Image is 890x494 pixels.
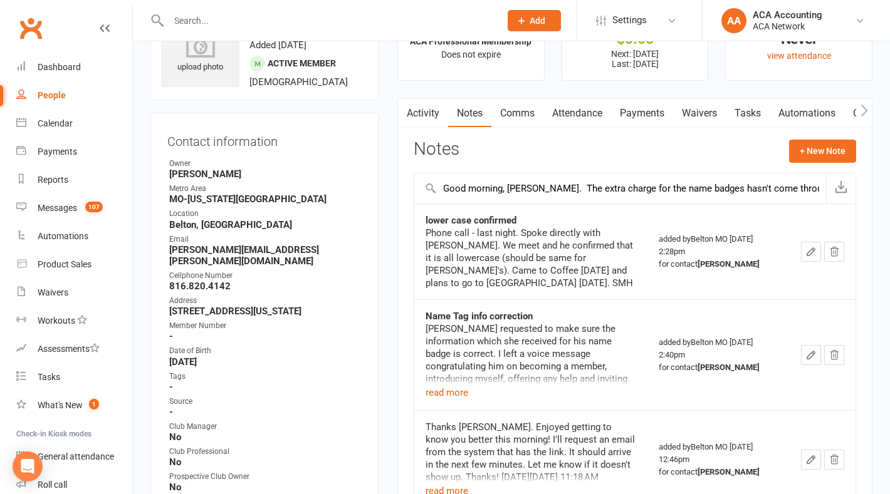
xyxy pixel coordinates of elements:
div: Date of Birth [169,345,362,357]
a: What's New1 [16,391,132,419]
div: Reports [38,175,68,185]
div: Metro Area [169,183,362,195]
a: Reports [16,166,132,194]
span: Add [530,16,545,26]
div: Location [169,208,362,220]
span: [DEMOGRAPHIC_DATA] [249,76,348,88]
strong: [PERSON_NAME] ​​​​ [698,259,762,269]
a: Product Sales [16,250,132,279]
strong: No [169,456,362,468]
strong: [STREET_ADDRESS][US_STATE] [169,306,362,317]
a: Notes [448,99,491,128]
button: read more [426,385,468,400]
span: Active member [268,58,336,68]
div: Automations [38,231,88,241]
div: for contact [659,466,778,478]
strong: [DATE] [169,356,362,368]
div: Owner [169,158,362,170]
div: Never [737,33,861,46]
a: Activity [398,99,448,128]
a: Messages 107 [16,194,132,222]
a: Dashboard [16,53,132,81]
input: Search... [165,12,491,29]
div: added by Belton MO [DATE] 2:40pm [659,336,778,374]
div: Member Number [169,320,362,332]
button: + New Note [789,140,856,162]
strong: Name Tag info correction [426,311,533,322]
strong: [PERSON_NAME] [169,168,362,180]
a: Comms [491,99,543,128]
div: Workouts [38,316,75,326]
a: Automations [16,222,132,250]
div: upload photo [161,33,239,74]
div: Tasks [38,372,60,382]
div: AA [721,8,746,33]
div: added by Belton MO [DATE] 2:28pm [659,233,778,270]
div: People [38,90,66,100]
strong: Belton, [GEOGRAPHIC_DATA] [169,219,362,230]
a: People [16,81,132,110]
a: Waivers [673,99,726,128]
div: Dashboard [38,62,81,72]
strong: MO-[US_STATE][GEOGRAPHIC_DATA] [169,193,362,205]
div: Assessments [38,344,100,354]
div: Prospective Club Owner [169,471,362,483]
strong: [PERSON_NAME][EMAIL_ADDRESS][PERSON_NAME][DOMAIN_NAME] [169,244,362,267]
div: Product Sales [38,259,92,269]
a: Tasks [16,363,132,391]
a: view attendance [767,51,831,61]
a: Payments [16,138,132,166]
a: Workouts [16,307,132,335]
div: Club Professional [169,446,362,458]
strong: - [169,381,362,393]
div: Phone call - last night. Spoke directly with [PERSON_NAME]. We meet and he confirmed that it is a... [426,227,636,289]
div: Tags [169,371,362,383]
h3: Notes [414,140,459,162]
div: Roll call [38,480,67,490]
div: $0.00 [573,33,697,46]
strong: - [169,406,362,418]
strong: No [169,431,362,443]
a: Tasks [726,99,770,128]
div: [PERSON_NAME] requested to make sure the information which she received for his name badge is cor... [426,322,636,410]
strong: No [169,481,362,493]
strong: [PERSON_NAME] ​​​​ [698,467,762,476]
div: What's New [38,400,83,410]
span: Settings [612,6,647,34]
strong: lower case confirmed [426,215,516,226]
a: General attendance kiosk mode [16,443,132,471]
a: Automations [770,99,844,128]
h3: Contact information [167,130,362,148]
a: Assessments [16,335,132,363]
div: Cellphone Number [169,270,362,282]
p: Next: [DATE] Last: [DATE] [573,49,697,69]
div: Open Intercom Messenger [13,451,43,481]
span: 1 [89,399,99,409]
div: Payments [38,147,77,157]
div: Waivers [38,287,68,297]
a: Attendance [543,99,611,128]
strong: [PERSON_NAME] ​​​​ [698,363,762,372]
strong: 816.820.4142 [169,280,362,292]
div: Messages [38,203,77,213]
div: Club Manager [169,421,362,433]
span: Does not expire [441,49,501,59]
div: for contact [659,258,778,270]
time: Added [DATE] [249,39,306,51]
a: Calendar [16,110,132,138]
div: Address [169,295,362,307]
a: Payments [611,99,673,128]
div: Calendar [38,118,73,128]
a: Clubworx [15,13,46,44]
div: for contact [659,361,778,374]
span: 107 [85,202,103,212]
div: ACA Accounting [753,9,822,21]
div: Source [169,396,362,408]
a: Waivers [16,279,132,307]
div: General attendance [38,451,114,461]
strong: - [169,331,362,342]
div: added by Belton MO [DATE] 12:46pm [659,441,778,478]
input: Search notes [414,173,826,203]
button: Add [508,10,561,31]
div: ACA Network [753,21,822,32]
